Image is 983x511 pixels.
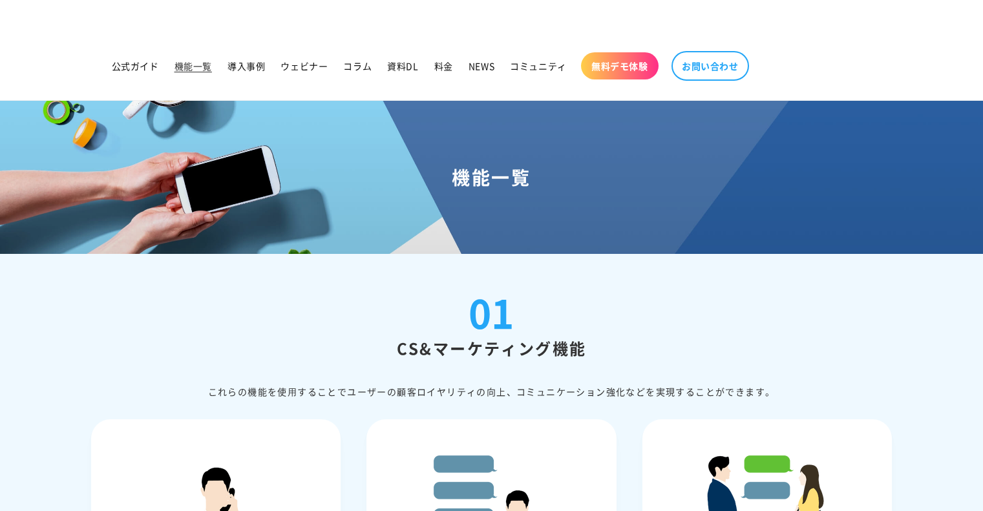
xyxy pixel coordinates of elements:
span: コミュニティ [510,60,567,72]
span: お問い合わせ [682,60,739,72]
a: 公式ガイド [104,52,167,79]
span: 導入事例 [227,60,265,72]
span: 資料DL [387,60,418,72]
div: これらの機能を使⽤することでユーザーの顧客ロイヤリティの向上、コミュニケーション強化などを実現することができます。 [91,384,893,400]
h2: CS&マーケティング機能 [91,338,893,358]
span: ウェビナー [280,60,328,72]
a: ウェビナー [273,52,335,79]
a: コミュニティ [502,52,575,79]
a: 料金 [427,52,461,79]
div: 01 [469,293,514,331]
a: 機能一覧 [167,52,220,79]
a: 資料DL [379,52,426,79]
span: NEWS [469,60,494,72]
span: 機能一覧 [174,60,212,72]
a: コラム [335,52,379,79]
h1: 機能一覧 [16,165,967,189]
a: 無料デモ体験 [581,52,659,79]
a: NEWS [461,52,502,79]
span: 無料デモ体験 [591,60,648,72]
span: 公式ガイド [112,60,159,72]
span: コラム [343,60,372,72]
span: 料金 [434,60,453,72]
a: お問い合わせ [671,51,749,81]
a: 導入事例 [220,52,273,79]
